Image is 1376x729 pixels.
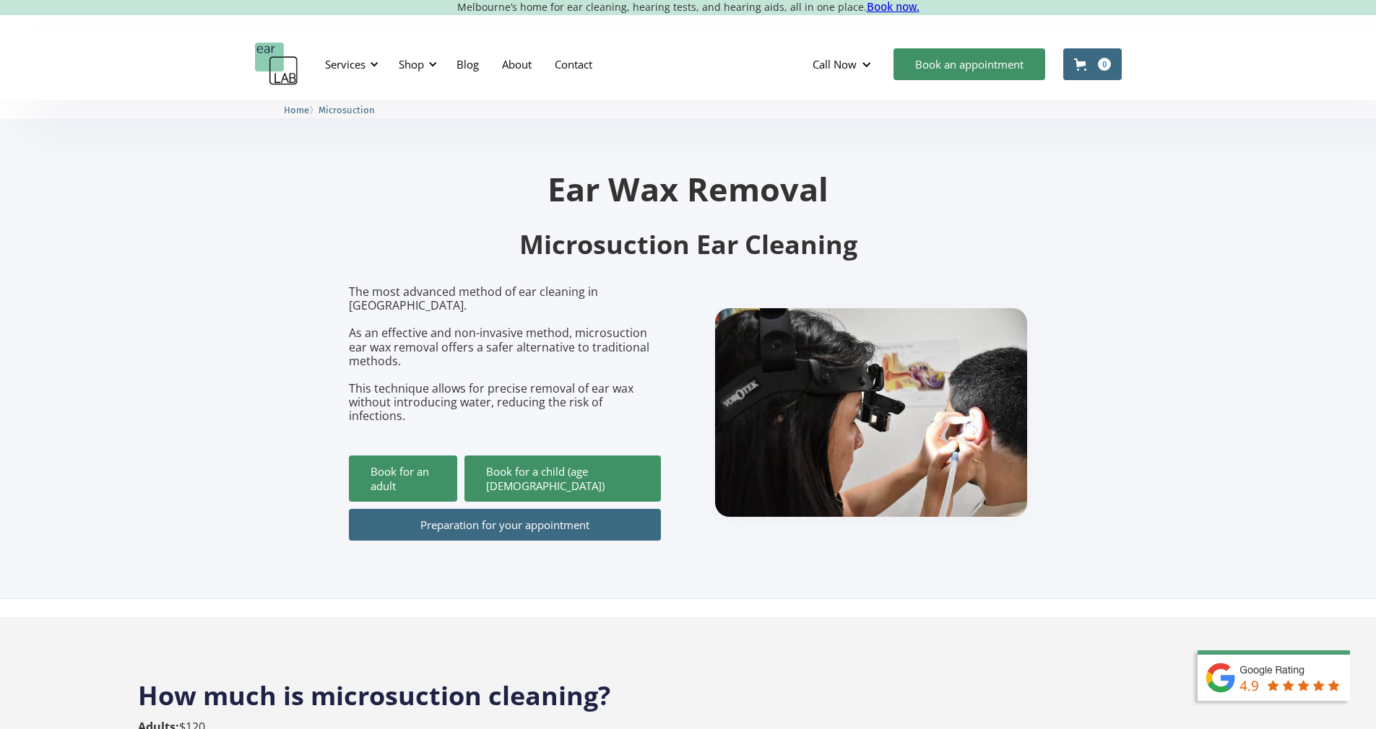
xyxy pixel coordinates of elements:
[349,509,661,541] a: Preparation for your appointment
[715,308,1027,517] img: boy getting ear checked.
[445,43,490,85] a: Blog
[349,173,1028,205] h1: Ear Wax Removal
[1063,48,1122,80] a: Open cart
[319,105,375,115] span: Microsuction
[349,455,457,502] a: Book for an adult
[319,102,375,116] a: Microsuction
[284,102,319,118] li: 〉
[325,57,365,71] div: Services
[284,102,309,116] a: Home
[349,285,661,424] p: The most advanced method of ear cleaning in [GEOGRAPHIC_DATA]. As an effective and non-invasive m...
[284,105,309,115] span: Home
[543,43,604,85] a: Contact
[464,455,661,502] a: Book for a child (age [DEMOGRAPHIC_DATA])
[1098,58,1111,71] div: 0
[138,664,1239,713] h2: How much is microsuction cleaning?
[349,228,1028,262] h2: Microsuction Ear Cleaning
[813,57,857,71] div: Call Now
[490,43,543,85] a: About
[399,57,424,71] div: Shop
[893,48,1045,80] a: Book an appointment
